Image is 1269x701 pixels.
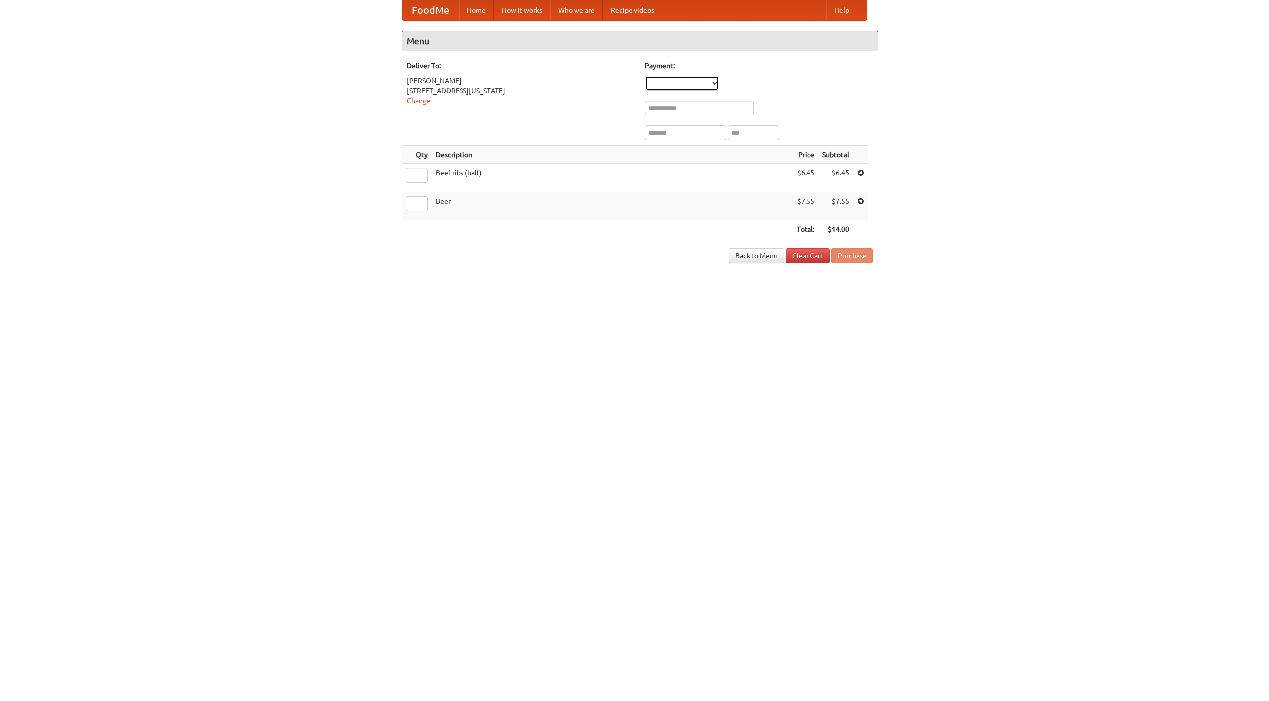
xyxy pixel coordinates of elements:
[407,76,635,86] div: [PERSON_NAME]
[603,0,662,20] a: Recipe videos
[432,146,793,164] th: Description
[826,0,857,20] a: Help
[459,0,494,20] a: Home
[407,61,635,71] h5: Deliver To:
[818,220,853,239] th: $14.00
[786,248,830,263] a: Clear Cart
[793,192,818,220] td: $7.55
[818,146,853,164] th: Subtotal
[831,248,873,263] button: Purchase
[793,146,818,164] th: Price
[402,31,878,51] h4: Menu
[645,61,873,71] h5: Payment:
[550,0,603,20] a: Who we are
[793,220,818,239] th: Total:
[432,164,793,192] td: Beef ribs (half)
[793,164,818,192] td: $6.45
[407,86,635,96] div: [STREET_ADDRESS][US_STATE]
[818,164,853,192] td: $6.45
[402,146,432,164] th: Qty
[407,97,431,105] a: Change
[729,248,784,263] a: Back to Menu
[494,0,550,20] a: How it works
[818,192,853,220] td: $7.55
[402,0,459,20] a: FoodMe
[432,192,793,220] td: Beer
